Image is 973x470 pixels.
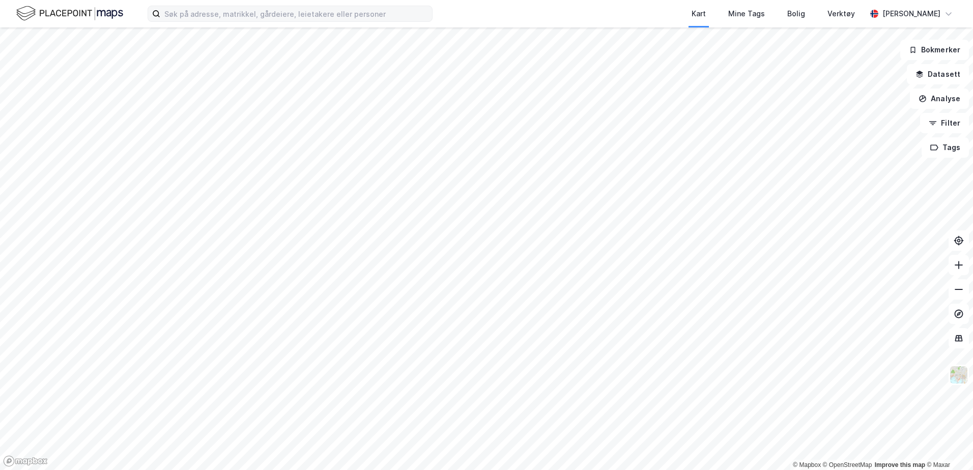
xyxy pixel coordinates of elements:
[922,421,973,470] iframe: Chat Widget
[875,461,925,468] a: Improve this map
[823,461,872,468] a: OpenStreetMap
[882,8,940,20] div: [PERSON_NAME]
[827,8,855,20] div: Verktøy
[922,137,969,158] button: Tags
[160,6,432,21] input: Søk på adresse, matrikkel, gårdeiere, leietakere eller personer
[728,8,765,20] div: Mine Tags
[910,89,969,109] button: Analyse
[949,365,968,385] img: Z
[16,5,123,22] img: logo.f888ab2527a4732fd821a326f86c7f29.svg
[3,455,48,467] a: Mapbox homepage
[920,113,969,133] button: Filter
[787,8,805,20] div: Bolig
[907,64,969,84] button: Datasett
[793,461,821,468] a: Mapbox
[692,8,706,20] div: Kart
[900,40,969,60] button: Bokmerker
